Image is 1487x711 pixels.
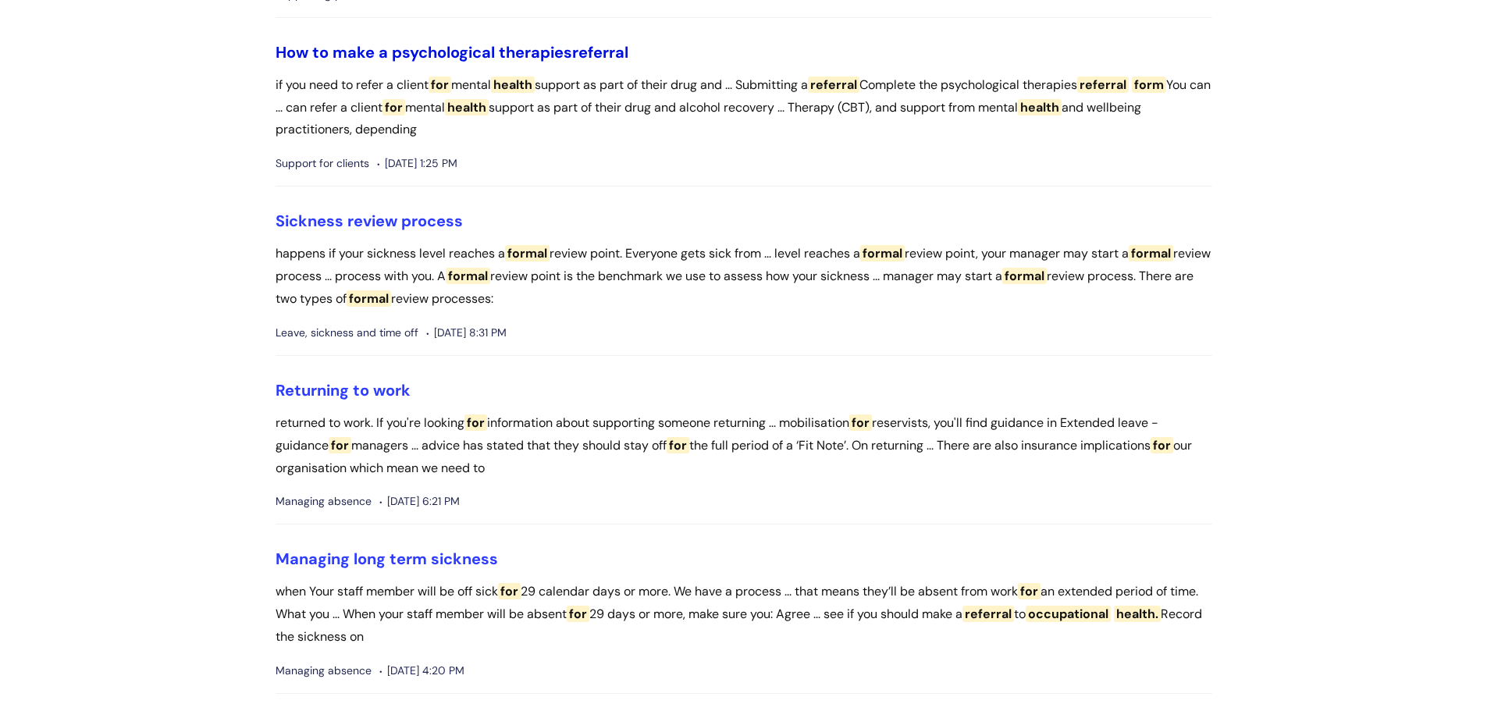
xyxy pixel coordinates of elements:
span: Managing absence [276,492,372,511]
span: formal [1002,268,1047,284]
p: when Your staff member will be off sick 29 calendar days or more. We have a process ... that mean... [276,581,1212,648]
span: [DATE] 1:25 PM [377,154,457,173]
span: [DATE] 4:20 PM [379,661,464,681]
a: Managing long term sickness [276,549,498,569]
span: [DATE] 6:21 PM [379,492,460,511]
span: health [491,76,535,93]
span: for [382,99,405,116]
span: health [1018,99,1062,116]
span: formal [860,245,905,261]
span: occupational [1026,606,1111,622]
span: for [429,76,451,93]
span: formal [505,245,550,261]
span: for [1018,583,1041,599]
span: for [464,414,487,431]
span: form [1132,76,1166,93]
p: returned to work. If you're looking information about supporting someone returning ... mobilisati... [276,412,1212,479]
span: referral [962,606,1014,622]
span: for [567,606,589,622]
span: formal [347,290,391,307]
a: Sickness review process [276,211,463,231]
a: Returning to work [276,380,411,400]
a: How to make a psychological therapiesreferral [276,42,628,62]
span: for [1151,437,1173,453]
span: Support for clients [276,154,369,173]
span: formal [446,268,490,284]
span: referral [808,76,859,93]
span: Leave, sickness and time off [276,323,418,343]
span: Managing absence [276,661,372,681]
span: health. [1114,606,1161,622]
span: [DATE] 8:31 PM [426,323,507,343]
span: for [329,437,351,453]
p: happens if your sickness level reaches a review point. Everyone gets sick from ... level reaches ... [276,243,1212,310]
span: for [498,583,521,599]
span: referral [1077,76,1129,93]
p: if you need to refer a client mental support as part of their drug and ... Submitting a Complete ... [276,74,1212,141]
span: for [667,437,689,453]
span: for [849,414,872,431]
span: health [445,99,489,116]
span: formal [1129,245,1173,261]
span: referral [572,42,628,62]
